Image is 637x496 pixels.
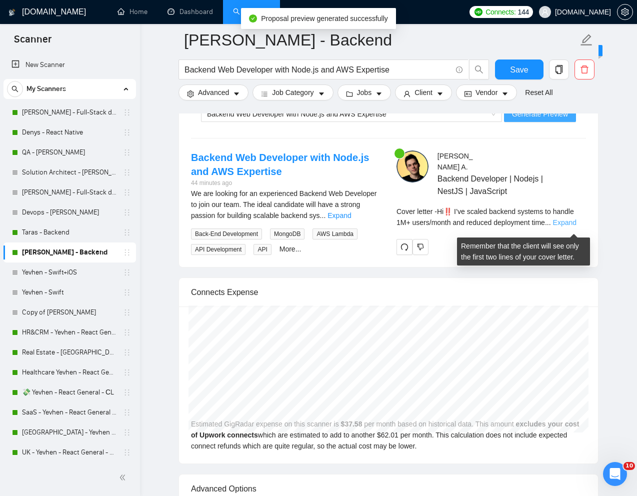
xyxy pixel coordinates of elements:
[549,59,569,79] button: copy
[396,150,428,182] img: c14J798sJin7A7Mao0eZ5tP9r1w8eFJcwVRC-pYbcqkEI-GtdsbrmjM67kuMuWBJZI
[191,228,262,239] span: Back-End Development
[119,472,129,482] span: double-left
[198,87,229,98] span: Advanced
[327,211,351,219] a: Expand
[437,152,473,171] span: [PERSON_NAME] A .
[207,110,386,118] span: Backend Web Developer with Node.js and AWS Expertise
[485,6,515,17] span: Connects:
[623,462,635,470] span: 10
[541,8,548,15] span: user
[574,59,594,79] button: delete
[184,63,451,76] input: Search Freelance Jobs...
[233,7,270,16] a: searchScanner
[8,4,15,20] img: logo
[545,218,551,226] span: ...
[510,63,528,76] span: Save
[501,90,508,97] span: caret-down
[512,108,568,119] span: Generate Preview
[357,87,372,98] span: Jobs
[575,65,594,74] span: delete
[7,85,22,92] span: search
[22,302,117,322] a: Copy of [PERSON_NAME]
[320,211,326,219] span: ...
[22,202,117,222] a: Devops - [PERSON_NAME]
[437,172,556,197] span: Backend Developer | Nodejs | NestJS | JavaScript
[375,90,382,97] span: caret-down
[337,84,391,100] button: folderJobscaret-down
[414,87,432,98] span: Client
[123,328,131,336] span: holder
[22,422,117,442] a: [GEOGRAPHIC_DATA] - Yevhen - React General - СL
[22,162,117,182] a: Solution Architect - [PERSON_NAME]
[123,208,131,216] span: holder
[346,90,353,97] span: folder
[233,90,240,97] span: caret-down
[178,84,248,100] button: settingAdvancedcaret-down
[469,65,488,74] span: search
[191,189,376,219] span: We are looking for an experienced Backend Web Developer to join our team. The ideal candidate wil...
[249,14,257,22] span: check-circle
[318,90,325,97] span: caret-down
[396,239,412,255] button: redo
[22,442,117,462] a: UK - Yevhen - React General - СL
[397,243,412,251] span: redo
[261,90,268,97] span: bars
[6,32,59,53] span: Scanner
[123,348,131,356] span: holder
[474,8,482,16] img: upwork-logo.png
[603,462,627,486] iframe: Intercom live chat
[395,84,452,100] button: userClientcaret-down
[22,362,117,382] a: Healthcare Yevhen - React General - СL
[549,65,568,74] span: copy
[123,308,131,316] span: holder
[253,244,271,255] span: API
[123,128,131,136] span: holder
[252,84,333,100] button: barsJob Categorycaret-down
[475,87,497,98] span: Vendor
[279,245,301,253] a: More...
[417,243,424,251] span: dislike
[495,59,543,79] button: Save
[191,188,380,221] div: We are looking for an experienced Backend Web Developer to join our team. The ideal candidate wil...
[469,59,489,79] button: search
[617,4,633,20] button: setting
[22,402,117,422] a: SaaS - Yevhen - React General - СL
[457,237,590,265] div: Remember that the client will see only the first two lines of your cover letter.
[123,448,131,456] span: holder
[123,168,131,176] span: holder
[403,90,410,97] span: user
[396,207,574,226] span: Cover letter - Hi‼️ I’ve scaled backend systems to handle 1M+ users/month and reduced deployment ...
[123,148,131,156] span: holder
[456,66,462,73] span: info-circle
[22,182,117,202] a: [PERSON_NAME] - Full-Stack dev
[312,228,357,239] span: AWS Lambda
[191,178,380,188] div: 44 minutes ago
[412,239,428,255] button: dislike
[26,79,66,99] span: My Scanners
[617,8,633,16] a: setting
[518,6,529,17] span: 144
[191,244,245,255] span: API Development
[22,262,117,282] a: Yevhen - Swift+iOS
[123,388,131,396] span: holder
[22,282,117,302] a: Yevhen - Swift
[123,228,131,236] span: holder
[123,288,131,296] span: holder
[22,102,117,122] a: [PERSON_NAME] - Full-Stack dev
[456,84,517,100] button: idcardVendorcaret-down
[167,7,213,16] a: dashboardDashboard
[22,242,117,262] a: [PERSON_NAME] - Backend
[191,152,369,177] a: Backend Web Developer with Node.js and AWS Expertise
[123,188,131,196] span: holder
[22,142,117,162] a: QA - [PERSON_NAME]
[11,55,128,75] a: New Scanner
[525,87,552,98] a: Reset All
[22,122,117,142] a: Denys - React Native
[22,342,117,362] a: Real Estate - [GEOGRAPHIC_DATA] - React General - СL
[396,206,586,228] div: Remember that the client will see only the first two lines of your cover letter.
[179,306,598,463] div: Estimated GigRadar expense on this scanner is per month based on historical data. This amount whi...
[22,222,117,242] a: Taras - Backend
[123,268,131,276] span: holder
[117,7,147,16] a: homeHome
[123,428,131,436] span: holder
